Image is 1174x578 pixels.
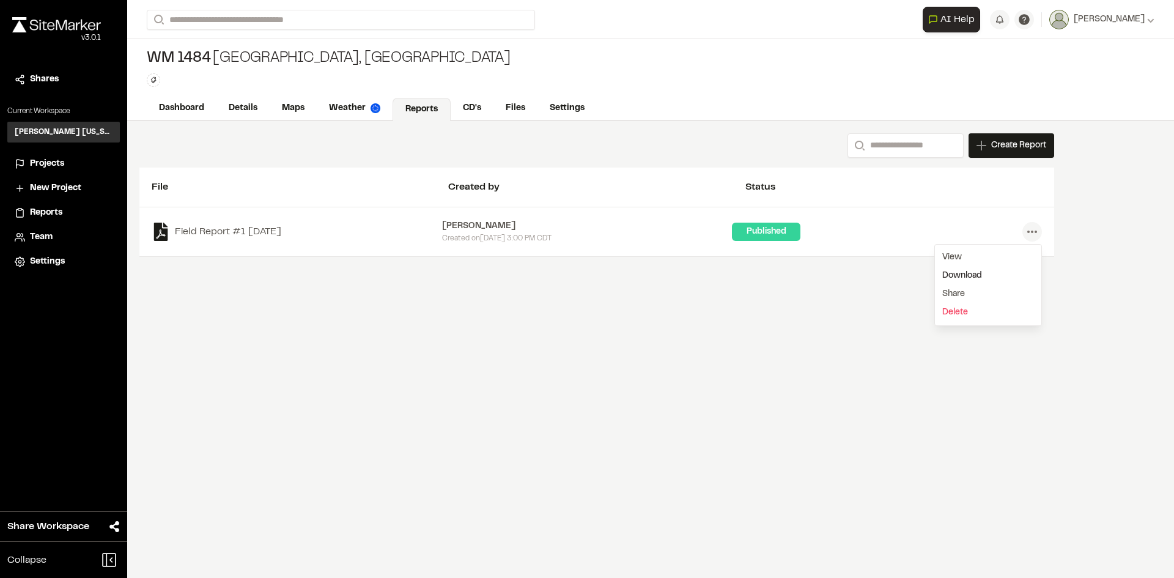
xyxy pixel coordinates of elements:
a: Dashboard [147,97,216,120]
button: Open AI Assistant [923,7,980,32]
span: WM 1484 [147,49,210,69]
div: [PERSON_NAME] [442,220,733,233]
span: Collapse [7,553,46,568]
a: Projects [15,157,113,171]
a: View [935,248,1041,267]
div: Created on [DATE] 3:00 PM CDT [442,233,733,244]
h3: [PERSON_NAME] [US_STATE] [15,127,113,138]
span: [PERSON_NAME] [1074,13,1145,26]
a: Field Report #1 [DATE] [152,223,442,241]
span: Share Workspace [7,519,89,534]
span: Settings [30,255,65,269]
div: Published [732,223,800,241]
a: Reports [393,98,451,121]
span: Create Report [991,139,1046,152]
a: Settings [537,97,597,120]
button: Search [847,133,869,158]
a: Delete [935,303,1041,322]
span: Reports [30,206,62,220]
a: Weather [317,97,393,120]
p: Current Workspace [7,106,120,117]
a: Shares [15,73,113,86]
img: precipai.png [371,103,380,113]
img: User [1049,10,1069,29]
div: Oh geez...please don't... [12,32,101,43]
a: Files [493,97,537,120]
a: Team [15,231,113,244]
button: [PERSON_NAME] [1049,10,1154,29]
span: Projects [30,157,64,171]
a: Download [935,267,1041,285]
span: New Project [30,182,81,195]
a: Settings [15,255,113,269]
a: Reports [15,206,113,220]
button: Edit Tags [147,73,160,87]
div: [GEOGRAPHIC_DATA], [GEOGRAPHIC_DATA] [147,49,511,69]
div: Status [745,180,1042,195]
a: Details [216,97,270,120]
a: New Project [15,182,113,195]
a: Maps [270,97,317,120]
a: CD's [451,97,493,120]
div: File [152,180,448,195]
div: Open AI Assistant [923,7,985,32]
img: rebrand.png [12,17,101,32]
button: Search [147,10,169,30]
span: Team [30,231,53,244]
span: AI Help [940,12,975,27]
div: Created by [448,180,745,195]
span: Shares [30,73,59,86]
div: Share [935,285,1041,303]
